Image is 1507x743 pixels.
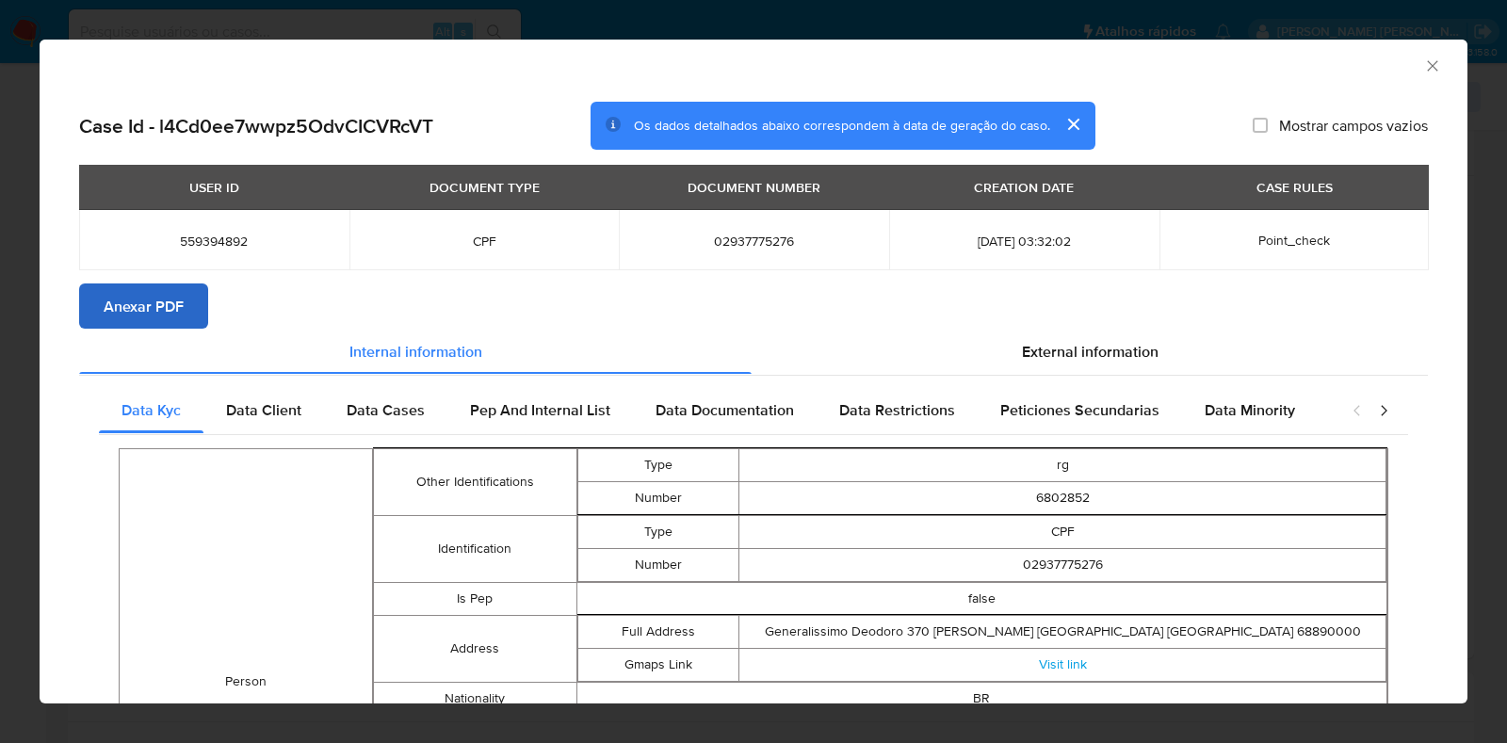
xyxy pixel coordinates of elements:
input: Mostrar campos vazios [1253,118,1268,133]
span: Data Kyc [122,399,181,421]
div: USER ID [178,171,251,203]
span: Peticiones Secundarias [1000,399,1159,421]
button: Anexar PDF [79,283,208,329]
span: Data Client [226,399,301,421]
td: Generalissimo Deodoro 370 [PERSON_NAME] [GEOGRAPHIC_DATA] [GEOGRAPHIC_DATA] 68890000 [739,615,1386,648]
div: closure-recommendation-modal [40,40,1467,703]
td: Full Address [577,615,739,648]
td: Number [577,481,739,514]
span: Data Minority [1205,399,1295,421]
td: Type [577,448,739,481]
span: Os dados detalhados abaixo correspondem à data de geração do caso. [634,116,1050,135]
div: DOCUMENT NUMBER [676,171,832,203]
td: Identification [374,515,576,582]
td: Nationality [374,682,576,715]
div: CREATION DATE [963,171,1085,203]
td: Is Pep [374,582,576,615]
div: Detailed info [79,329,1428,374]
span: External information [1022,340,1159,362]
span: Data Documentation [656,399,794,421]
span: Mostrar campos vazios [1279,116,1428,135]
h2: Case Id - l4Cd0ee7wwpz5OdvCICVRcVT [79,113,433,137]
div: Detailed internal info [99,388,1333,433]
span: 02937775276 [641,233,867,250]
td: BR [576,682,1387,715]
td: Type [577,515,739,548]
span: [DATE] 03:32:02 [912,233,1137,250]
td: Other Identifications [374,448,576,515]
button: cerrar [1050,102,1095,147]
span: 559394892 [102,233,327,250]
span: Pep And Internal List [470,399,610,421]
span: Anexar PDF [104,285,184,327]
button: Fechar a janela [1423,57,1440,73]
td: Gmaps Link [577,648,739,681]
span: Data Restrictions [839,399,955,421]
span: Internal information [349,340,482,362]
div: DOCUMENT TYPE [418,171,551,203]
td: 02937775276 [739,548,1386,581]
td: 6802852 [739,481,1386,514]
td: Number [577,548,739,581]
span: CPF [372,233,597,250]
div: CASE RULES [1245,171,1344,203]
td: rg [739,448,1386,481]
td: CPF [739,515,1386,548]
span: Data Cases [347,399,425,421]
td: false [576,582,1387,615]
a: Visit link [1039,654,1087,673]
td: Address [374,615,576,682]
span: Point_check [1258,231,1330,250]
